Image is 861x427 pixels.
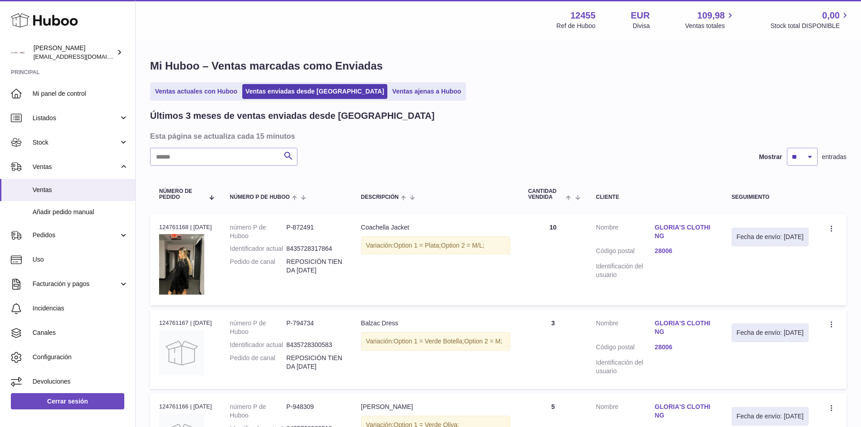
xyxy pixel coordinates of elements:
dt: Pedido de canal [230,258,287,275]
dt: Identificación del usuario [596,262,655,279]
div: Cliente [596,194,714,200]
dt: Identificación del usuario [596,358,655,375]
img: 262.png [159,234,204,294]
a: 0,00 Stock total DISPONIBLE [771,9,850,30]
a: 109,98 Ventas totales [685,9,735,30]
span: Mi panel de control [33,89,128,98]
span: Cantidad vendida [528,188,564,200]
a: 28006 [655,343,714,352]
span: entradas [822,153,847,161]
div: 124761166 | [DATE] [159,403,212,411]
div: 124761168 | [DATE] [159,223,212,231]
span: Devoluciones [33,377,128,386]
strong: EUR [631,9,650,22]
span: número P de Huboo [230,194,290,200]
span: Incidencias [33,304,128,313]
a: Ventas actuales con Huboo [152,84,240,99]
div: Divisa [633,22,650,30]
span: Facturación y pagos [33,280,119,288]
span: Stock [33,138,119,147]
strong: 12455 [570,9,596,22]
span: Canales [33,328,128,337]
span: Ventas [33,163,119,171]
dt: número P de Huboo [230,319,287,336]
div: Fecha de envío: [DATE] [737,233,804,241]
dt: Nombre [596,319,655,338]
div: Fecha de envío: [DATE] [737,412,804,421]
div: Balzac Dress [361,319,510,328]
img: no-photo.jpg [159,330,204,375]
td: 10 [519,214,587,306]
span: Descripción [361,194,399,200]
dt: Nombre [596,403,655,422]
dd: P-794734 [287,319,343,336]
dd: REPOSICIÓN TIENDA [DATE] [287,354,343,371]
a: Ventas enviadas desde [GEOGRAPHIC_DATA] [242,84,387,99]
dd: REPOSICIÓN TIENDA [DATE] [287,258,343,275]
img: pedidos@glowrias.com [11,46,24,59]
div: [PERSON_NAME] [361,403,510,411]
label: Mostrar [759,153,782,161]
span: 109,98 [697,9,725,22]
span: Número de pedido [159,188,204,200]
span: Listados [33,114,119,122]
span: Stock total DISPONIBLE [771,22,850,30]
a: Cerrar sesión [11,393,124,409]
div: [PERSON_NAME] [33,44,115,61]
span: Configuración [33,353,128,361]
dt: número P de Huboo [230,223,287,240]
span: Ventas totales [685,22,735,30]
dt: Identificador actual [230,341,287,349]
h2: Últimos 3 meses de ventas enviadas desde [GEOGRAPHIC_DATA] [150,110,434,122]
span: [EMAIL_ADDRESS][DOMAIN_NAME] [33,53,133,60]
span: Option 2 = M/L; [441,242,485,249]
div: Ref de Huboo [556,22,595,30]
div: Coachella Jacket [361,223,510,232]
h1: Mi Huboo – Ventas marcadas como Enviadas [150,59,847,73]
span: Pedidos [33,231,119,239]
span: 0,00 [822,9,840,22]
dt: Código postal [596,247,655,258]
div: Variación: [361,236,510,255]
dt: Nombre [596,223,655,243]
span: Option 2 = M; [464,338,502,345]
dt: Identificador actual [230,244,287,253]
dd: P-948309 [287,403,343,420]
dd: 8435728317864 [287,244,343,253]
dt: Código postal [596,343,655,354]
span: Option 1 = Plata; [394,242,441,249]
div: Fecha de envío: [DATE] [737,328,804,337]
dd: P-872491 [287,223,343,240]
span: Uso [33,255,128,264]
div: Variación: [361,332,510,351]
span: Añadir pedido manual [33,208,128,216]
a: 28006 [655,247,714,255]
a: GLORIA'S CLOTHING [655,223,714,240]
dt: número P de Huboo [230,403,287,420]
span: Option 1 = Verde Botella; [394,338,464,345]
dd: 8435728300583 [287,341,343,349]
div: 124761167 | [DATE] [159,319,212,327]
td: 3 [519,310,587,389]
dt: Pedido de canal [230,354,287,371]
span: Ventas [33,186,128,194]
h3: Esta página se actualiza cada 15 minutos [150,131,844,141]
a: GLORIA'S CLOTHING [655,319,714,336]
a: GLORIA'S CLOTHING [655,403,714,420]
a: Ventas ajenas a Huboo [389,84,465,99]
div: Seguimiento [732,194,809,200]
